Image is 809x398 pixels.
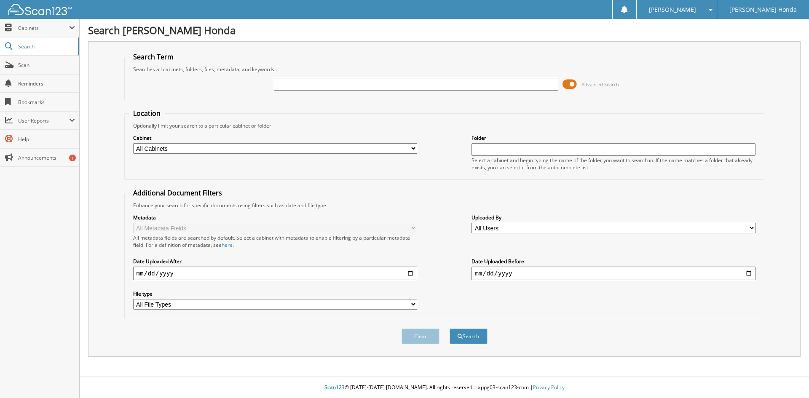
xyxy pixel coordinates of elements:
[8,4,72,15] img: scan123-logo-white.svg
[129,109,165,118] legend: Location
[18,117,69,124] span: User Reports
[18,136,75,143] span: Help
[471,157,755,171] div: Select a cabinet and begin typing the name of the folder you want to search in. If the name match...
[129,188,226,198] legend: Additional Document Filters
[471,214,755,221] label: Uploaded By
[18,61,75,69] span: Scan
[402,329,439,344] button: Clear
[88,23,801,37] h1: Search [PERSON_NAME] Honda
[129,202,760,209] div: Enhance your search for specific documents using filters such as date and file type.
[69,155,76,161] div: 1
[80,377,809,398] div: © [DATE]-[DATE] [DOMAIN_NAME]. All rights reserved | appg03-scan123-com |
[18,80,75,87] span: Reminders
[18,99,75,106] span: Bookmarks
[129,52,178,61] legend: Search Term
[133,290,417,297] label: File type
[649,7,696,12] span: [PERSON_NAME]
[324,384,345,391] span: Scan123
[133,214,417,221] label: Metadata
[471,134,755,142] label: Folder
[471,267,755,280] input: end
[450,329,488,344] button: Search
[222,241,233,248] a: here
[129,66,760,73] div: Searches all cabinets, folders, files, metadata, and keywords
[18,154,75,161] span: Announcements
[533,384,565,391] a: Privacy Policy
[729,7,797,12] span: [PERSON_NAME] Honda
[18,43,74,50] span: Search
[133,134,417,142] label: Cabinet
[129,122,760,129] div: Optionally limit your search to a particular cabinet or folder
[133,234,417,248] div: All metadata fields are searched by default. Select a cabinet with metadata to enable filtering b...
[471,258,755,265] label: Date Uploaded Before
[581,81,619,88] span: Advanced Search
[18,24,69,32] span: Cabinets
[133,258,417,265] label: Date Uploaded After
[133,267,417,280] input: start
